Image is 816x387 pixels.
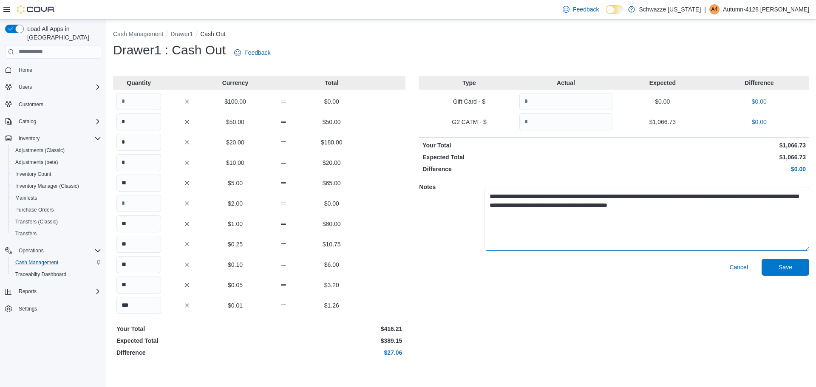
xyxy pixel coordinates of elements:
[24,25,101,42] span: Load All Apps in [GEOGRAPHIC_DATA]
[113,42,226,59] h1: Drawer1 : Cash Out
[213,281,258,289] p: $0.05
[261,348,402,357] p: $27.06
[116,336,258,345] p: Expected Total
[244,48,270,57] span: Feedback
[2,302,105,315] button: Settings
[213,158,258,167] p: $10.00
[213,220,258,228] p: $1.00
[213,301,258,310] p: $0.01
[309,118,354,126] p: $50.00
[309,199,354,208] p: $0.00
[15,259,58,266] span: Cash Management
[15,286,101,297] span: Reports
[12,257,101,268] span: Cash Management
[15,65,101,75] span: Home
[559,1,602,18] a: Feedback
[2,245,105,257] button: Operations
[213,260,258,269] p: $0.10
[213,138,258,147] p: $20.00
[422,141,612,150] p: Your Total
[116,297,161,314] input: Quantity
[15,286,40,297] button: Reports
[12,269,70,280] a: Traceabilty Dashboard
[12,181,101,191] span: Inventory Manager (Classic)
[8,168,105,180] button: Inventory Count
[726,259,751,276] button: Cancel
[116,175,161,192] input: Quantity
[116,215,161,232] input: Quantity
[2,98,105,110] button: Customers
[711,4,718,14] span: A4
[704,4,706,14] p: |
[709,4,720,14] div: Autumn-4128 Mares
[15,99,101,110] span: Customers
[15,246,47,256] button: Operations
[309,301,354,310] p: $1.26
[519,79,612,87] p: Actual
[422,79,516,87] p: Type
[12,229,40,239] a: Transfers
[8,180,105,192] button: Inventory Manager (Classic)
[19,247,44,254] span: Operations
[116,79,161,87] p: Quantity
[116,134,161,151] input: Quantity
[309,79,354,87] p: Total
[12,169,55,179] a: Inventory Count
[15,183,79,189] span: Inventory Manager (Classic)
[116,236,161,253] input: Quantity
[12,145,68,155] a: Adjustments (Classic)
[12,257,62,268] a: Cash Management
[116,348,258,357] p: Difference
[15,99,47,110] a: Customers
[15,65,36,75] a: Home
[15,147,65,154] span: Adjustments (Classic)
[5,60,101,337] nav: Complex example
[19,118,36,125] span: Catalog
[12,205,57,215] a: Purchase Orders
[213,118,258,126] p: $50.00
[213,179,258,187] p: $5.00
[309,179,354,187] p: $65.00
[573,5,599,14] span: Feedback
[616,153,806,161] p: $1,066.73
[15,133,101,144] span: Inventory
[713,118,806,126] p: $0.00
[519,113,612,130] input: Quantity
[309,97,354,106] p: $0.00
[309,158,354,167] p: $20.00
[213,240,258,249] p: $0.25
[713,79,806,87] p: Difference
[116,113,161,130] input: Quantity
[15,116,40,127] button: Catalog
[309,220,354,228] p: $80.00
[19,288,37,295] span: Reports
[17,5,55,14] img: Cova
[19,84,32,90] span: Users
[639,4,701,14] p: Schwazze [US_STATE]
[309,240,354,249] p: $10.75
[2,116,105,127] button: Catalog
[616,79,709,87] p: Expected
[422,153,612,161] p: Expected Total
[8,156,105,168] button: Adjustments (beta)
[12,181,82,191] a: Inventory Manager (Classic)
[309,260,354,269] p: $6.00
[422,118,516,126] p: G2 CATM - $
[8,228,105,240] button: Transfers
[15,159,58,166] span: Adjustments (beta)
[519,93,612,110] input: Quantity
[616,141,806,150] p: $1,066.73
[12,157,62,167] a: Adjustments (beta)
[12,157,101,167] span: Adjustments (beta)
[8,257,105,268] button: Cash Management
[8,268,105,280] button: Traceabilty Dashboard
[616,118,709,126] p: $1,066.73
[729,263,748,271] span: Cancel
[606,5,624,14] input: Dark Mode
[15,304,40,314] a: Settings
[15,218,58,225] span: Transfers (Classic)
[15,303,101,314] span: Settings
[309,281,354,289] p: $3.20
[419,178,483,195] h5: Notes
